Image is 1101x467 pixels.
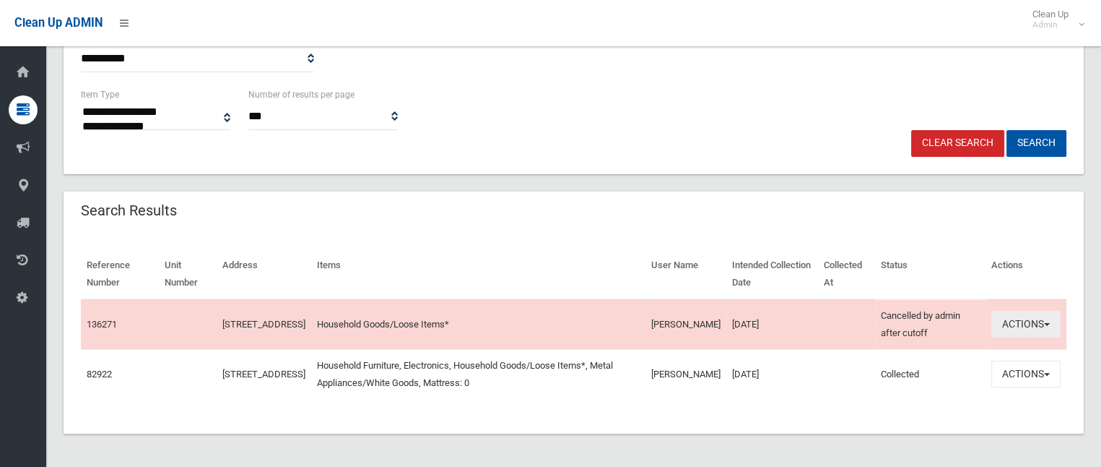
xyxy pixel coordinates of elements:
[818,249,876,299] th: Collected At
[87,369,112,380] a: 82922
[217,249,311,299] th: Address
[1032,20,1069,30] small: Admin
[726,349,817,399] td: [DATE]
[911,130,1004,157] a: Clear Search
[87,319,117,330] a: 136271
[645,299,726,350] td: [PERSON_NAME]
[726,249,817,299] th: Intended Collection Date
[1006,130,1066,157] button: Search
[311,299,646,350] td: Household Goods/Loose Items*
[222,369,305,380] a: [STREET_ADDRESS]
[64,197,194,225] header: Search Results
[311,349,646,399] td: Household Furniture, Electronics, Household Goods/Loose Items*, Metal Appliances/White Goods, Mat...
[875,249,985,299] th: Status
[875,299,985,350] td: Cancelled by admin after cutoff
[14,16,103,30] span: Clean Up ADMIN
[81,87,119,103] label: Item Type
[991,311,1061,338] button: Actions
[81,249,159,299] th: Reference Number
[159,249,216,299] th: Unit Number
[222,319,305,330] a: [STREET_ADDRESS]
[645,349,726,399] td: [PERSON_NAME]
[311,249,646,299] th: Items
[248,87,354,103] label: Number of results per page
[726,299,817,350] td: [DATE]
[1025,9,1083,30] span: Clean Up
[991,361,1061,387] button: Actions
[985,249,1066,299] th: Actions
[875,349,985,399] td: Collected
[645,249,726,299] th: User Name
